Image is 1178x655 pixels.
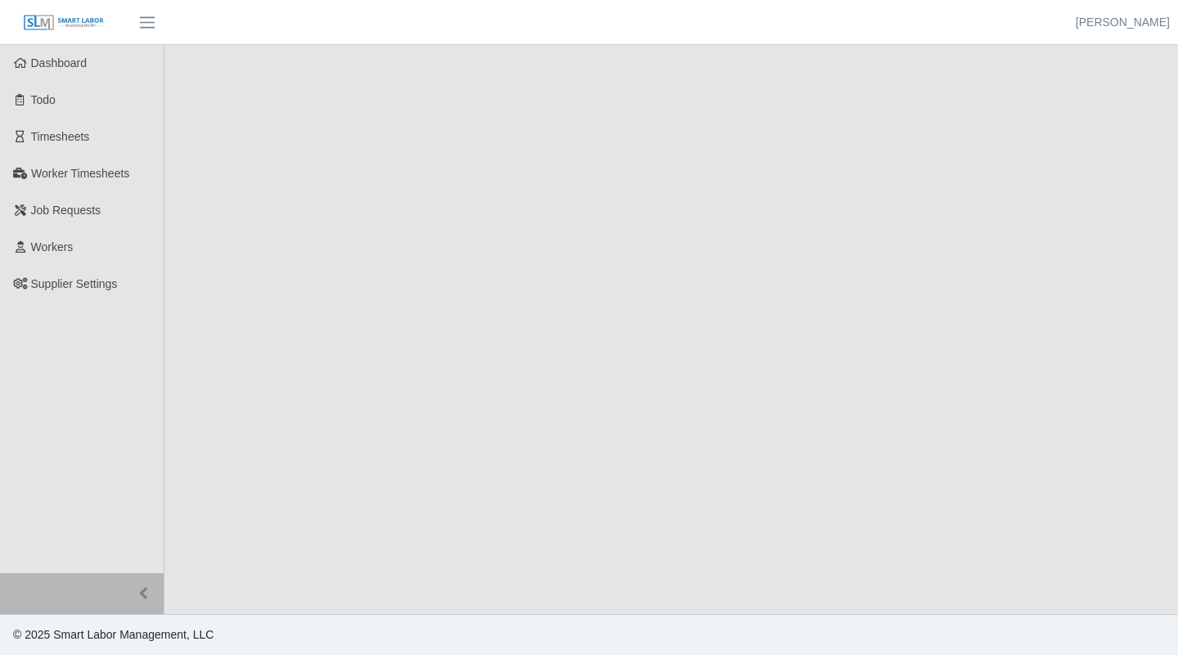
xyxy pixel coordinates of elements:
[1076,14,1170,31] a: [PERSON_NAME]
[31,204,101,217] span: Job Requests
[31,130,90,143] span: Timesheets
[31,277,118,290] span: Supplier Settings
[23,14,105,32] img: SLM Logo
[31,167,129,180] span: Worker Timesheets
[13,628,214,641] span: © 2025 Smart Labor Management, LLC
[31,93,56,106] span: Todo
[31,240,74,253] span: Workers
[31,56,88,70] span: Dashboard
